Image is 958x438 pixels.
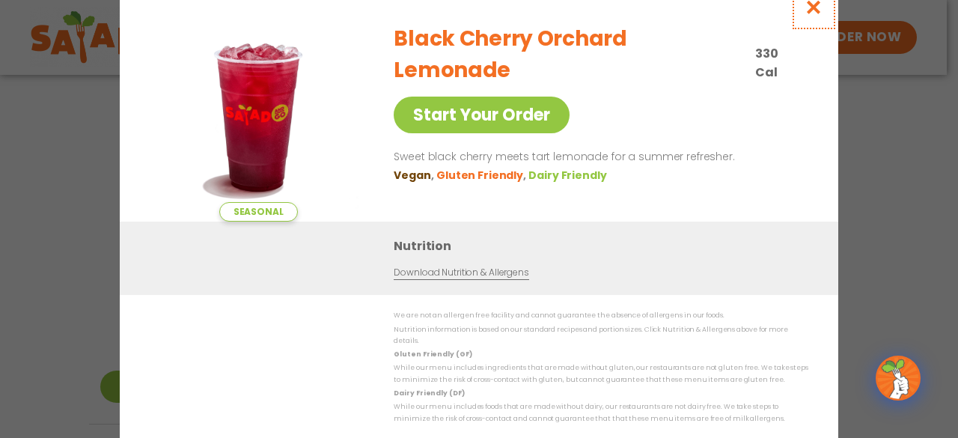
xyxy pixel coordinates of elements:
[394,323,808,347] p: Nutrition information is based on our standard recipes and portion sizes. Click Nutrition & Aller...
[394,23,746,86] h2: Black Cherry Orchard Lemonade
[755,44,802,82] p: 330 Cal
[394,401,808,425] p: While our menu includes foods that are made without dairy, our restaurants are not dairy free. We...
[394,310,808,321] p: We are not an allergen free facility and cannot guarantee the absence of allergens in our foods.
[877,357,919,399] img: wpChatIcon
[394,350,472,359] strong: Gluten Friendly (GF)
[436,167,528,183] li: Gluten Friendly
[394,97,570,133] a: Start Your Order
[394,266,528,280] a: Download Nutrition & Allergens
[528,167,609,183] li: Dairy Friendly
[394,148,802,166] p: Sweet black cherry meets tart lemonade for a summer refresher.
[153,12,363,222] img: Featured product photo for Black Cherry Orchard Lemonade
[394,362,808,386] p: While our menu includes ingredients that are made without gluten, our restaurants are not gluten ...
[394,167,436,183] li: Vegan
[394,237,816,255] h3: Nutrition
[394,389,464,398] strong: Dairy Friendly (DF)
[219,202,298,222] span: Seasonal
